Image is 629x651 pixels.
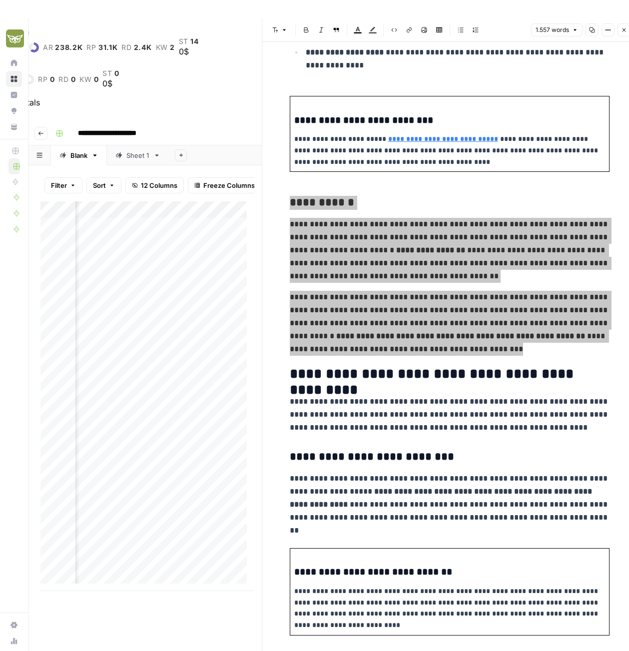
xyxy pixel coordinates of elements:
[141,180,177,190] span: 12 Columns
[102,69,119,77] a: st0
[71,75,76,83] span: 0
[126,150,149,160] div: Sheet 1
[43,43,53,51] span: ar
[170,43,175,51] span: 2
[55,43,82,51] span: 238.2K
[6,617,22,633] a: Settings
[102,69,112,77] span: st
[93,180,106,190] span: Sort
[86,177,121,193] button: Sort
[190,37,198,45] span: 14
[125,177,184,193] button: 12 Columns
[188,177,261,193] button: Freeze Columns
[70,150,87,160] div: Blank
[156,43,168,51] span: kw
[58,75,68,83] span: rd
[203,180,255,190] span: Freeze Columns
[156,43,175,51] a: kw2
[121,43,131,51] span: rd
[102,77,119,89] div: 0$
[79,75,98,83] a: kw0
[38,75,47,83] span: rp
[51,145,107,165] a: Blank
[79,75,91,83] span: kw
[114,69,119,77] span: 0
[531,23,583,36] button: 1.557 words
[94,75,99,83] span: 0
[58,75,75,83] a: rd0
[38,75,54,83] a: rp0
[86,43,117,51] a: rp31.1K
[86,43,96,51] span: rp
[6,633,22,649] a: Usage
[179,37,199,45] a: st14
[43,43,83,51] a: ar238.2K
[134,43,152,51] span: 2.4K
[51,180,67,190] span: Filter
[44,177,82,193] button: Filter
[107,145,169,165] a: Sheet 1
[179,37,188,45] span: st
[50,75,55,83] span: 0
[536,25,569,34] span: 1.557 words
[179,45,199,57] div: 0$
[121,43,151,51] a: rd2.4K
[6,119,22,135] a: Your Data
[98,43,118,51] span: 31.1K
